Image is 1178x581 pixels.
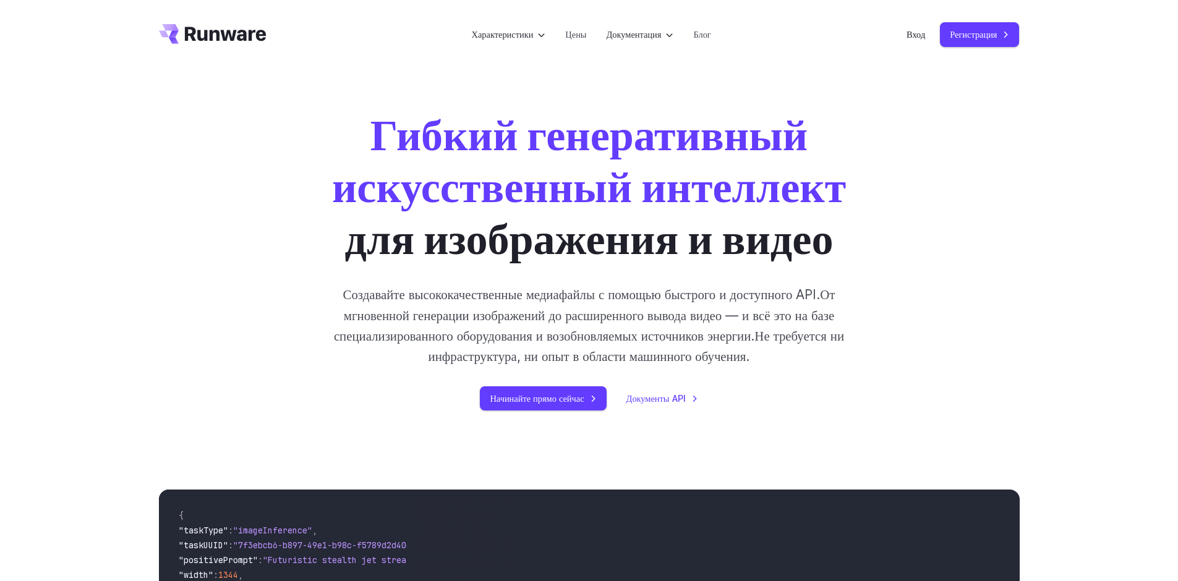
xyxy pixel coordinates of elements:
ya-tr-span: Характеристики [472,29,534,40]
span: "imageInference" [233,525,312,536]
span: "width" [179,569,213,580]
ya-tr-span: Блог [693,29,711,40]
a: Начинайте прямо сейчас [480,386,606,410]
ya-tr-span: Гибкий генеративный искусственный интеллект [332,108,846,213]
a: Документы API [626,391,698,405]
a: Вход [907,27,925,41]
span: , [312,525,317,536]
a: Регистрация [940,22,1019,46]
ya-tr-span: Документация [607,29,662,40]
ya-tr-span: Создавайте высококачественные медиафайлы с помощью быстрого и доступного API. [343,287,821,302]
span: : [228,525,233,536]
span: : [213,569,218,580]
a: Блог [693,27,711,41]
ya-tr-span: От мгновенной генерации изображений до расширенного вывода видео — и всё это на базе специализиро... [334,287,835,344]
a: Цены [565,27,586,41]
span: "7f3ebcb6-b897-49e1-b98c-f5789d2d40d7" [233,540,421,551]
span: , [238,569,243,580]
a: Перейти к / [159,24,267,44]
span: 1344 [218,569,238,580]
span: "positivePrompt" [179,554,258,566]
ya-tr-span: Регистрация [950,27,997,41]
span: { [179,510,184,521]
span: "Futuristic stealth jet streaking through a neon-lit cityscape with glowing purple exhaust" [263,554,713,566]
ya-tr-span: Начинайте прямо сейчас [490,391,584,405]
span: : [258,554,263,566]
span: : [228,540,233,551]
span: "taskUUID" [179,540,228,551]
ya-tr-span: Цены [565,29,586,40]
ya-tr-span: Документы API [626,391,686,405]
span: "taskType" [179,525,228,536]
ya-tr-span: для изображения и видео [345,212,834,265]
